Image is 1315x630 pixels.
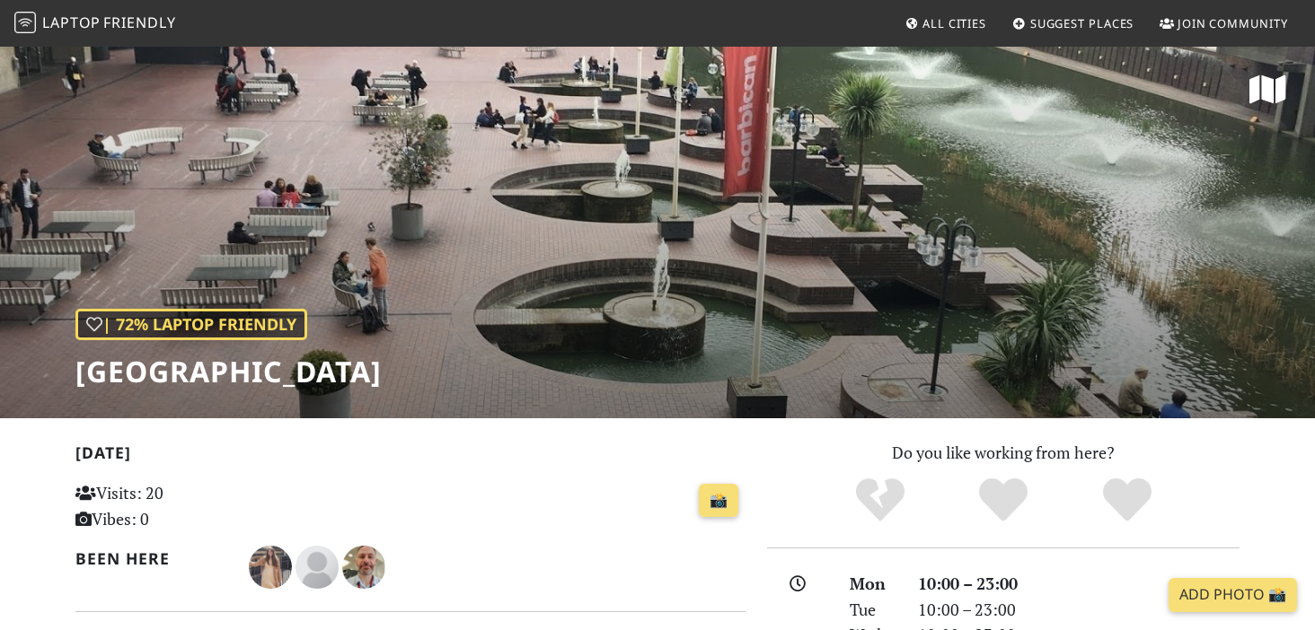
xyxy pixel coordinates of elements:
[249,555,296,576] span: Fátima González
[1152,7,1295,39] a: Join Community
[1169,578,1297,612] a: Add Photo 📸
[42,13,101,32] span: Laptop
[941,476,1065,525] div: Yes
[296,546,339,589] img: blank-535327c66bd565773addf3077783bbfce4b00ec00e9fd257753287c682c7fa38.png
[14,12,36,33] img: LaptopFriendly
[839,597,907,623] div: Tue
[767,440,1240,466] p: Do you like working from here?
[699,484,738,518] a: 📸
[296,555,342,576] span: James Lowsley Williams
[907,597,1250,623] div: 10:00 – 23:00
[75,480,285,532] p: Visits: 20 Vibes: 0
[75,354,382,389] h1: [GEOGRAPHIC_DATA]
[1005,7,1142,39] a: Suggest Places
[342,546,385,589] img: 1536-nicholas.jpg
[1178,15,1288,31] span: Join Community
[897,7,993,39] a: All Cities
[818,476,942,525] div: No
[14,8,176,39] a: LaptopFriendly LaptopFriendly
[1065,476,1189,525] div: Definitely!
[75,443,746,469] h2: [DATE]
[75,549,227,568] h2: Been here
[922,15,986,31] span: All Cities
[75,309,307,340] div: | 72% Laptop Friendly
[907,571,1250,597] div: 10:00 – 23:00
[103,13,175,32] span: Friendly
[839,571,907,597] div: Mon
[249,546,292,589] img: 4035-fatima.jpg
[1030,15,1134,31] span: Suggest Places
[342,555,385,576] span: Nicholas Wright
